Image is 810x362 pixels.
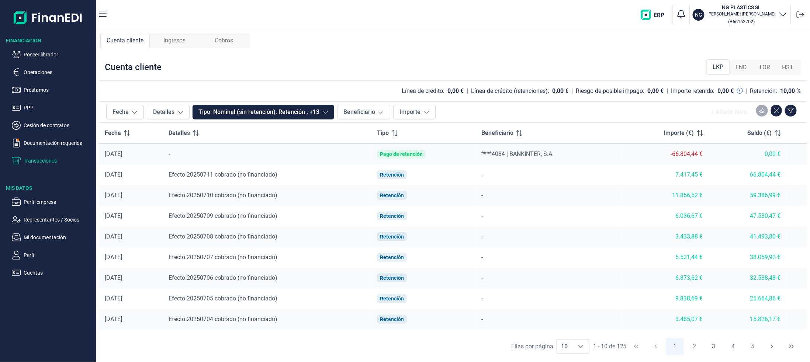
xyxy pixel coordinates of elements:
[24,251,93,260] p: Perfil
[14,6,83,29] img: Logo de aplicación
[12,251,93,260] button: Perfil
[24,215,93,224] p: Representantes / Socios
[169,316,277,323] span: Efecto 20250704 cobrado (no financiado)
[783,338,800,355] button: Last Page
[627,171,703,178] div: 7.417,45 €
[471,87,549,95] div: Línea de crédito (retenciones):
[715,150,781,158] div: 0,00 €
[380,296,404,302] div: Retención
[12,198,93,206] button: Perfil empresa
[12,139,93,147] button: Documentación requerida
[744,338,762,355] button: Page 5
[728,19,755,24] small: Copiar cif
[759,63,771,72] span: TOR
[715,295,781,302] div: 25.664,86 €
[12,68,93,77] button: Operaciones
[24,156,93,165] p: Transacciones
[715,274,781,282] div: 32.538,48 €
[715,171,781,178] div: 66.804,44 €
[647,338,665,355] button: Previous Page
[627,295,703,302] div: 9.838,69 €
[715,192,781,199] div: 59.386,99 €
[780,87,801,95] div: 10,00 %
[380,254,404,260] div: Retención
[105,295,157,302] div: [DATE]
[380,172,404,178] div: Retención
[169,150,170,157] span: -
[686,338,703,355] button: Page 2
[100,33,150,48] div: Cuenta cliente
[169,171,277,178] span: Efecto 20250711 cobrado (no financiado)
[667,87,668,95] div: |
[715,316,781,323] div: 15.826,17 €
[215,36,233,45] span: Cobros
[24,121,93,130] p: Cesión de contratos
[481,129,513,138] span: Beneficiario
[627,274,703,282] div: 6.873,62 €
[641,10,670,20] img: erp
[481,295,483,302] span: -
[782,63,794,72] span: HST
[707,11,776,17] p: [PERSON_NAME] [PERSON_NAME]
[169,274,277,281] span: Efecto 20250706 cobrado (no financiado)
[481,192,483,199] span: -
[12,156,93,165] button: Transacciones
[147,105,190,119] button: Detalles
[169,129,190,138] span: Detalles
[730,60,753,75] div: FND
[402,87,444,95] div: Línea de crédito:
[718,87,734,95] div: 0,00 €
[481,150,554,157] span: ****4084 | BANKINTER, S.A.
[393,105,436,119] button: Importe
[380,151,423,157] div: Pago de retención
[627,316,703,323] div: 3.485,07 €
[481,212,483,219] span: -
[481,254,483,261] span: -
[169,233,277,240] span: Efecto 20250708 cobrado (no financiado)
[106,105,144,119] button: Fecha
[715,212,781,220] div: 47.530,47 €
[163,36,186,45] span: Ingresos
[380,234,404,240] div: Retención
[105,274,157,282] div: [DATE]
[705,338,723,355] button: Page 3
[24,139,93,147] p: Documentación requerida
[24,86,93,94] p: Préstamos
[693,4,787,26] button: NGNG PLASTICS SL[PERSON_NAME] [PERSON_NAME](B66162702)
[481,171,483,178] span: -
[107,36,143,45] span: Cuenta cliente
[695,11,702,18] p: NG
[337,105,390,119] button: Beneficiario
[627,150,703,158] div: -66.804,44 €
[713,63,724,72] span: LKP
[105,254,157,261] div: [DATE]
[105,171,157,178] div: [DATE]
[193,105,334,119] button: Tipo: Nominal (sin retención), Retención , +13
[664,129,694,138] span: Importe (€)
[467,87,468,95] div: |
[380,275,404,281] div: Retención
[105,192,157,199] div: [DATE]
[380,316,404,322] div: Retención
[12,121,93,130] button: Cesión de contratos
[12,215,93,224] button: Representantes / Socios
[12,103,93,112] button: PPP
[576,87,644,95] div: Riesgo de posible impago:
[380,213,404,219] div: Retención
[169,254,277,261] span: Efecto 20250707 cobrado (no financiado)
[763,338,781,355] button: Next Page
[150,33,199,48] div: Ingresos
[481,233,483,240] span: -
[105,129,121,138] span: Fecha
[105,212,157,220] div: [DATE]
[557,340,572,354] span: 10
[572,340,590,354] div: Choose
[750,87,778,95] div: Retención:
[627,254,703,261] div: 5.521,44 €
[715,233,781,240] div: 41.493,80 €
[627,233,703,240] div: 3.433,88 €
[707,59,730,75] div: LKP
[105,316,157,323] div: [DATE]
[105,61,162,73] div: Cuenta cliente
[511,342,553,351] div: Filas por página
